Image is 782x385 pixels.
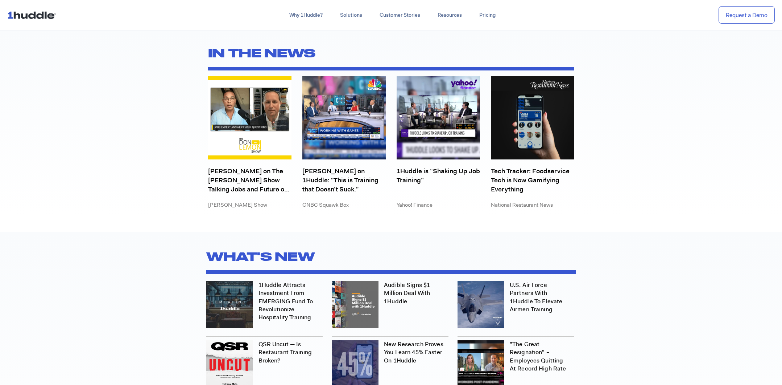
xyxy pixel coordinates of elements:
[302,167,386,194] a: [PERSON_NAME] on 1Huddle: "This is Training that Doesn’t Suck."
[384,281,430,305] a: Audible Signs $1 Million Deal with 1Huddle
[510,281,562,313] a: U.S. Air Force Partners with 1Huddle to Elevate Airmen Training
[208,43,574,63] h2: IN THE NEWS
[302,76,386,159] img: Squawk-Box-news
[302,201,386,209] p: CNBC Squawk Box
[429,9,471,22] a: Resources
[7,8,59,22] img: ...
[208,167,291,194] a: [PERSON_NAME] on The [PERSON_NAME] Show Talking Jobs and Future of Skills
[258,340,312,364] a: QSR Uncut — Is Restaurant Training Broken?
[719,6,775,24] a: Request a Demo
[258,281,313,321] a: 1Huddle Attracts Investment from EMERGING Fund to Revolutionize Hospitality Training
[206,281,253,328] img: Emerging Banner 2
[208,76,291,159] img: Sam Caucci, 1Huddle CEO on The Don Lemon Show Talking Jobs
[331,9,371,22] a: Solutions
[397,76,480,159] img: Yahoo-news
[208,201,291,209] p: [PERSON_NAME] Show
[371,9,429,22] a: Customer Stories
[491,167,574,194] a: Tech Tracker: Foodservice Tech is Now Gamifying Everything
[510,340,566,372] a: "The Great Resignation" – Employees Quitting At Record High Rate
[491,201,574,209] p: National Restaurant News
[384,340,443,364] a: New Research Proves You Learn 45% Faster on 1Huddle
[332,281,378,328] img: Audible x 1Huddle blog 1
[397,201,480,209] p: Yahoo! Finance
[458,281,504,328] img: Air Force 1 blog 1
[281,9,331,22] a: Why 1Huddle?
[206,246,576,267] h2: What's new
[397,167,480,194] a: 1Huddle is “Shaking Up Job Training”
[471,9,504,22] a: Pricing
